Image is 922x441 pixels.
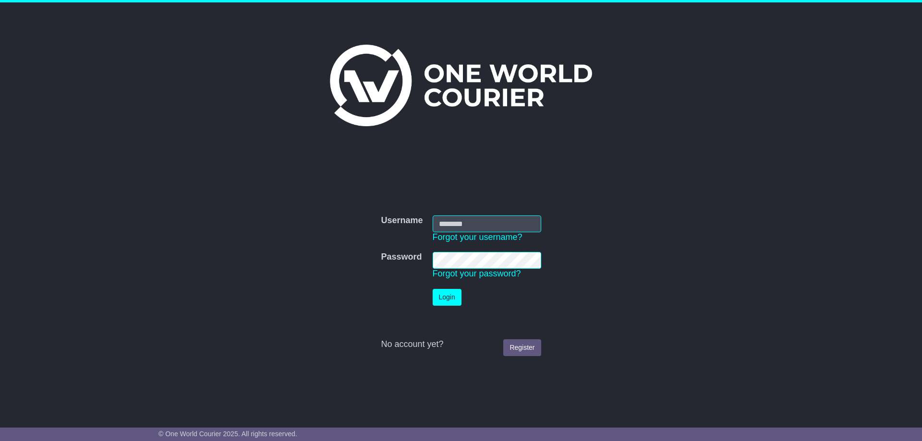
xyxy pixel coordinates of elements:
label: Username [381,215,423,226]
img: One World [330,45,592,126]
button: Login [433,289,461,306]
a: Forgot your password? [433,269,521,278]
div: No account yet? [381,339,541,350]
span: © One World Courier 2025. All rights reserved. [158,430,297,438]
a: Forgot your username? [433,232,522,242]
a: Register [503,339,541,356]
label: Password [381,252,422,262]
